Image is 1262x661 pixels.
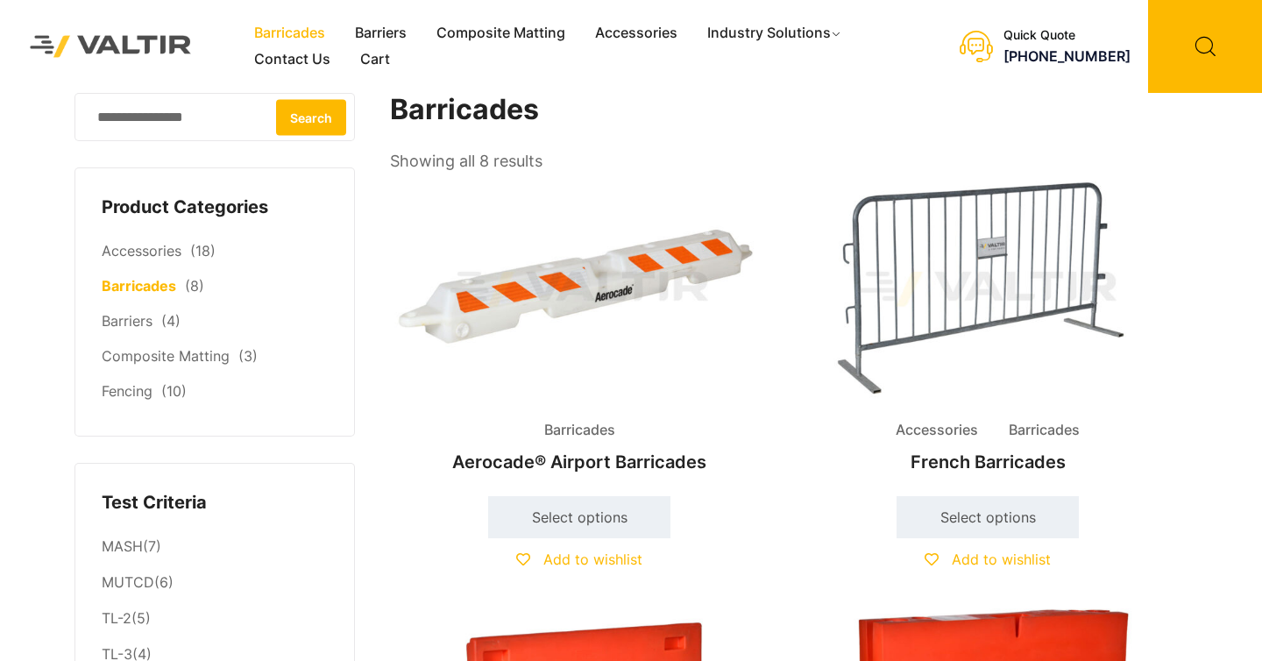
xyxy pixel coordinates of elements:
span: Accessories [883,417,991,444]
h4: Test Criteria [102,490,328,516]
a: Add to wishlist [516,551,642,568]
li: (7) [102,529,328,565]
span: (18) [190,242,216,259]
a: Barricades [102,277,176,295]
h1: Barricades [390,93,1179,127]
span: Barricades [996,417,1093,444]
img: Valtir Rentals [13,18,209,74]
p: Showing all 8 results [390,146,542,176]
a: Accessories [102,242,181,259]
a: MASH [102,537,143,555]
a: Accessories BarricadesFrench Barricades [798,175,1177,481]
a: TL-2 [102,609,131,627]
span: Add to wishlist [952,551,1051,568]
a: Cart [345,46,405,73]
a: Accessories [580,20,692,46]
span: (3) [238,347,258,365]
a: Composite Matting [422,20,580,46]
a: Barriers [340,20,422,46]
h2: Aerocade® Airport Barricades [390,443,769,481]
a: Select options for “French Barricades” [897,496,1079,538]
span: Barricades [531,417,628,444]
a: MUTCD [102,573,154,591]
a: Industry Solutions [692,20,858,46]
a: Select options for “Aerocade® Airport Barricades” [488,496,670,538]
a: Barriers [102,312,152,330]
a: Add to wishlist [925,551,1051,568]
a: Composite Matting [102,347,230,365]
button: Search [276,99,346,135]
h2: French Barricades [798,443,1177,481]
li: (6) [102,565,328,601]
a: Fencing [102,382,152,400]
li: (5) [102,601,328,637]
h4: Product Categories [102,195,328,221]
span: (8) [185,277,204,295]
a: Barricades [239,20,340,46]
a: BarricadesAerocade® Airport Barricades [390,175,769,481]
a: Contact Us [239,46,345,73]
div: Quick Quote [1003,28,1131,43]
span: Add to wishlist [543,551,642,568]
a: [PHONE_NUMBER] [1003,47,1131,65]
span: (4) [161,312,181,330]
span: (10) [161,382,187,400]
